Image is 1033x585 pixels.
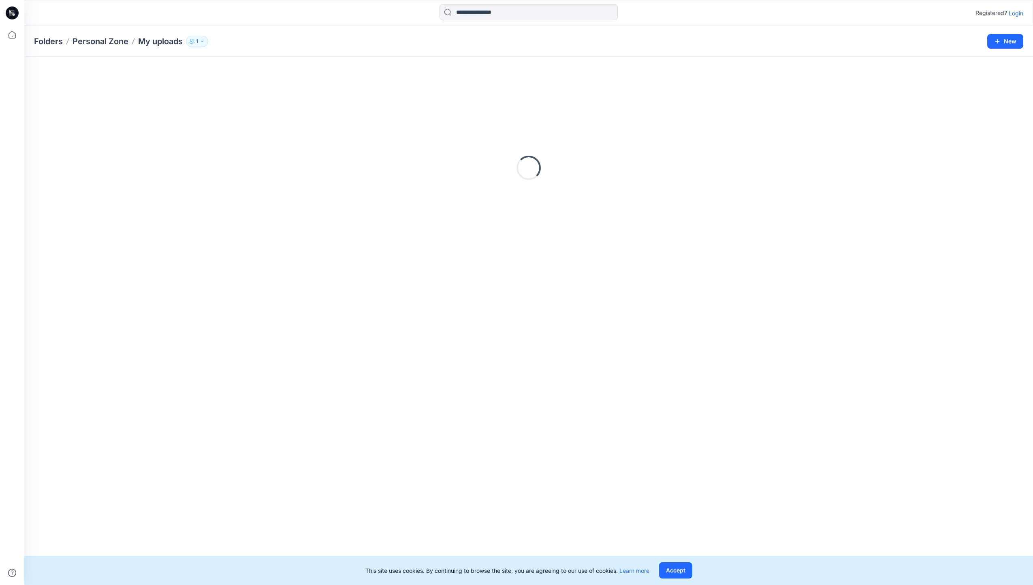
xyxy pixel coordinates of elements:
p: Login [1009,9,1023,17]
p: My uploads [138,36,183,47]
button: 1 [186,36,208,47]
a: Learn more [619,567,649,574]
a: Personal Zone [73,36,128,47]
button: New [987,34,1023,49]
button: Accept [659,562,692,579]
p: This site uses cookies. By continuing to browse the site, you are agreeing to our use of cookies. [365,566,649,575]
p: Registered? [975,8,1007,18]
a: Folders [34,36,63,47]
p: 1 [196,37,198,46]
